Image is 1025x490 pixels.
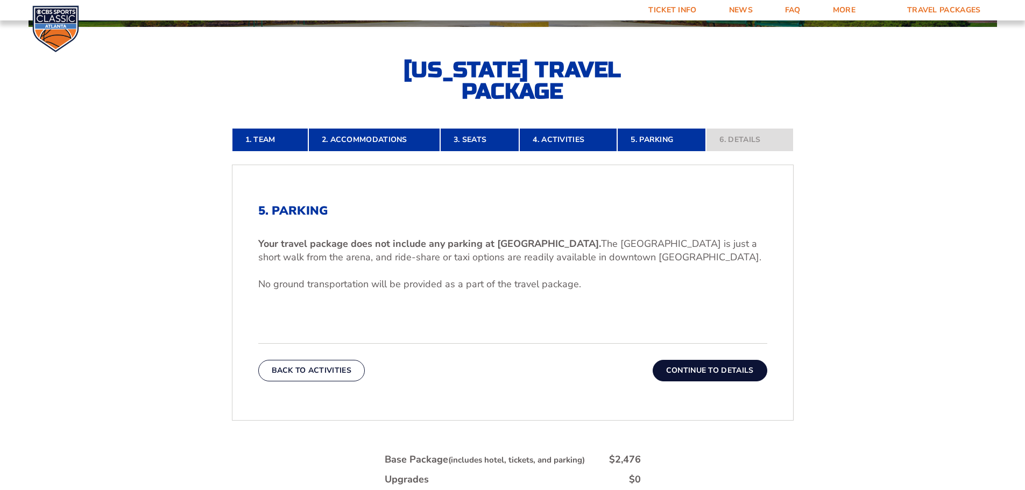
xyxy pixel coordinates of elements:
button: Continue To Details [653,360,767,381]
a: 1. Team [232,128,308,152]
p: The [GEOGRAPHIC_DATA] is just a short walk from the arena, and ride-share or taxi options are rea... [258,237,767,264]
p: No ground transportation will be provided as a part of the travel package. [258,278,767,291]
h2: 5. Parking [258,204,767,218]
div: Upgrades [385,473,429,486]
div: $0 [629,473,641,486]
div: $2,476 [609,453,641,466]
b: Your travel package does not include any parking at [GEOGRAPHIC_DATA]. [258,237,601,250]
small: (includes hotel, tickets, and parking) [448,455,585,465]
img: CBS Sports Classic [32,5,79,52]
a: 3. Seats [440,128,519,152]
div: Base Package [385,453,585,466]
a: 2. Accommodations [308,128,440,152]
h2: [US_STATE] Travel Package [394,59,631,102]
a: 4. Activities [519,128,617,152]
button: Back To Activities [258,360,365,381]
